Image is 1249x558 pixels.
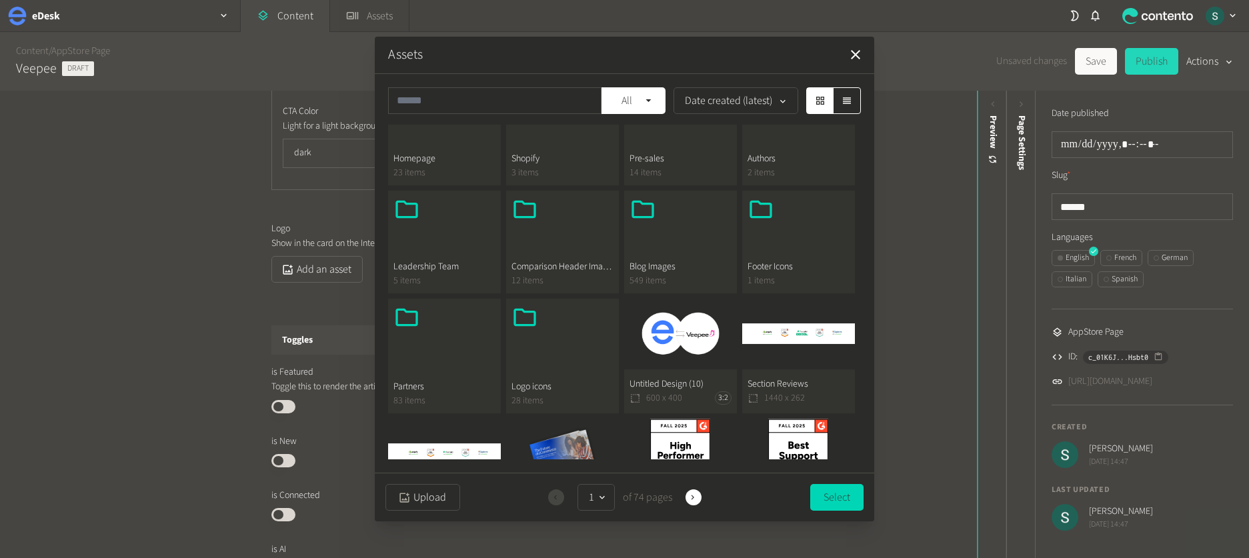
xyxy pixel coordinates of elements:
[511,166,613,180] span: 3 items
[393,152,495,166] span: Homepage
[612,93,642,109] span: All
[506,191,619,293] button: Comparison Header Images12 items
[748,152,850,166] span: Authors
[748,274,850,288] span: 1 items
[506,299,619,413] button: Logo icons28 items
[511,274,613,288] span: 12 items
[577,484,615,511] button: 1
[630,166,732,180] span: 14 items
[388,299,501,413] button: Partners83 items
[601,87,666,114] button: All
[388,83,501,186] button: Homepage23 items
[748,260,850,274] span: Footer Icons
[388,191,501,293] button: Leadership Team5 items
[630,260,732,274] span: Blog Images
[748,166,850,180] span: 2 items
[630,274,732,288] span: 549 items
[630,152,732,166] span: Pre-sales
[624,83,737,186] button: Pre-sales14 items
[624,191,737,293] button: Blog Images549 items
[506,83,619,186] button: Shopify3 items
[810,484,864,511] button: Select
[511,260,613,274] span: Comparison Header Images
[393,260,495,274] span: Leadership Team
[511,152,613,166] span: Shopify
[511,394,613,408] span: 28 items
[393,166,495,180] span: 23 items
[742,83,855,186] button: Authors2 items
[393,274,495,288] span: 5 items
[511,380,613,394] span: Logo icons
[674,87,798,114] button: Date created (latest)
[385,484,460,511] button: Upload
[393,394,495,408] span: 83 items
[388,45,423,65] button: Assets
[393,380,495,394] span: Partners
[620,489,672,505] span: of 74 pages
[742,191,855,293] button: Footer Icons1 items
